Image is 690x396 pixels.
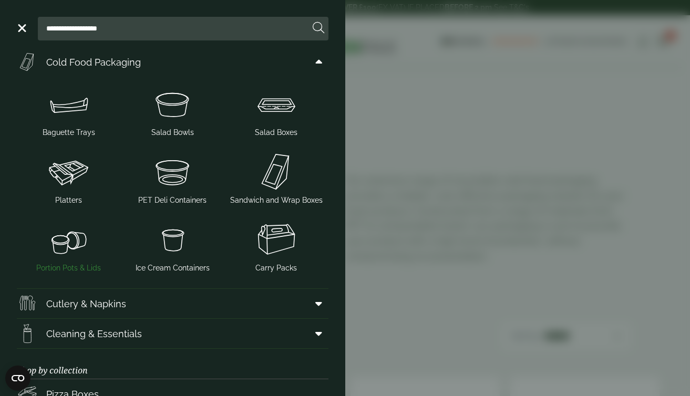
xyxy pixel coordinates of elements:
[17,47,328,77] a: Cold Food Packaging
[17,319,328,348] a: Cleaning & Essentials
[21,149,116,208] a: Platters
[229,83,324,125] img: Salad_box.svg
[17,51,38,72] img: Sandwich_box.svg
[21,216,116,276] a: Portion Pots & Lids
[230,195,323,206] span: Sandwich and Wrap Boxes
[255,263,297,274] span: Carry Packs
[17,323,38,344] img: open-wipe.svg
[138,195,207,206] span: PET Deli Containers
[21,218,116,260] img: PortionPots.svg
[43,127,95,138] span: Baguette Trays
[46,297,126,311] span: Cutlery & Napkins
[46,327,142,341] span: Cleaning & Essentials
[17,293,38,314] img: Cutlery.svg
[229,81,324,140] a: Salad Boxes
[125,81,220,140] a: Salad Bowls
[255,127,297,138] span: Salad Boxes
[17,289,328,318] a: Cutlery & Napkins
[5,366,30,391] button: Open CMP widget
[21,81,116,140] a: Baguette Trays
[36,263,101,274] span: Portion Pots & Lids
[21,151,116,193] img: Platter.svg
[21,83,116,125] img: Baguette_tray.svg
[46,55,141,69] span: Cold Food Packaging
[17,349,328,379] h3: Shop by collection
[125,149,220,208] a: PET Deli Containers
[125,218,220,260] img: SoupNoodle_container.svg
[229,216,324,276] a: Carry Packs
[229,151,324,193] img: Sandwich_box.svg
[125,151,220,193] img: PetDeli_container.svg
[229,149,324,208] a: Sandwich and Wrap Boxes
[136,263,210,274] span: Ice Cream Containers
[55,195,82,206] span: Platters
[229,218,324,260] img: Picnic_box.svg
[125,83,220,125] img: SoupNsalad_bowls.svg
[151,127,194,138] span: Salad Bowls
[125,216,220,276] a: Ice Cream Containers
